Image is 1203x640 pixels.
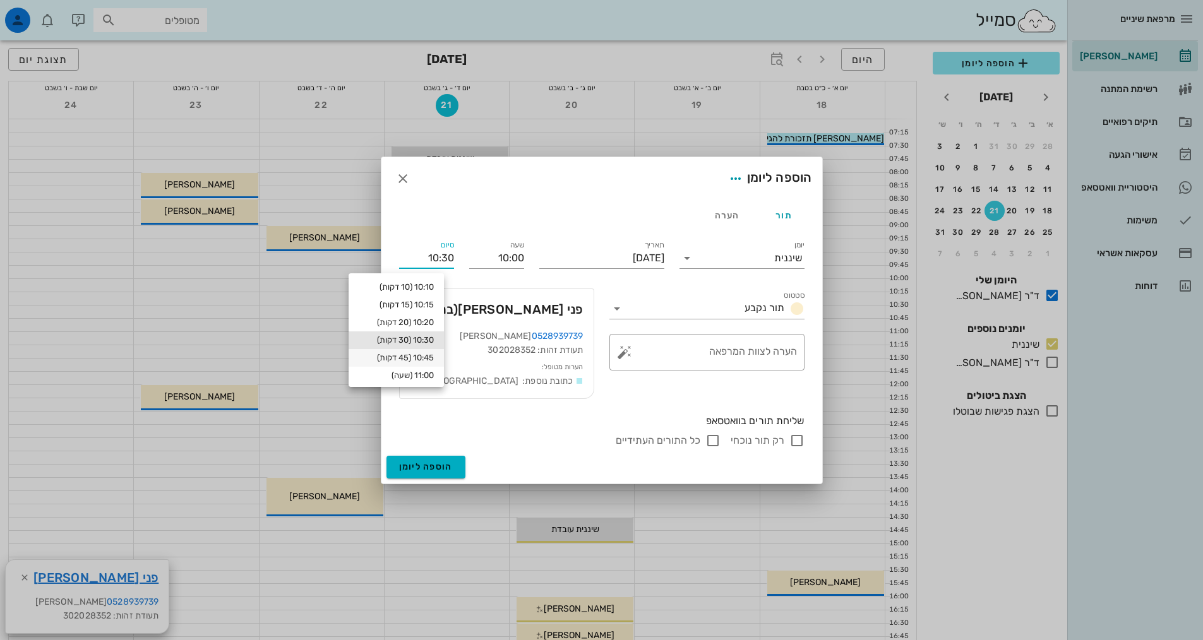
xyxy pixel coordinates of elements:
label: רק תור נוכחי [731,434,784,447]
div: הוספה ליומן [724,167,812,190]
div: תור [755,200,812,230]
div: תעודת זהות: 302028352 [410,343,584,357]
a: 0528939739 [532,331,584,341]
div: 10:10 (10 דקות) [359,282,434,292]
div: שיננית [774,252,802,264]
div: 10:30 (30 דקות) [359,335,434,345]
div: יומןשיננית [679,248,805,268]
span: הוספה ליומן [399,461,453,472]
div: 10:45 (45 דקות) [359,353,434,363]
label: שעה [510,240,524,250]
button: הוספה ליומן [386,456,465,478]
div: שליחת תורים בוואטסאפ [399,414,805,428]
label: סיום [441,240,454,250]
div: 11:00 (שעה) [359,370,434,381]
span: פני [PERSON_NAME] [419,299,584,319]
div: הערה [698,200,755,230]
span: כתובת נוספת: [GEOGRAPHIC_DATA] [428,376,573,386]
label: יומן [794,240,805,250]
label: כל התורים העתידיים [616,434,700,447]
div: 10:20 (20 דקות) [359,317,434,328]
label: תאריך [644,240,664,250]
div: [PERSON_NAME] [410,329,584,343]
small: הערות מטופל: [542,363,583,371]
label: סטטוס [784,291,805,300]
div: סטטוסתור נקבע [609,299,805,319]
input: 00:00 [399,248,454,268]
div: 10:15 (15 דקות) [359,300,434,310]
span: תור נקבע [745,302,784,314]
